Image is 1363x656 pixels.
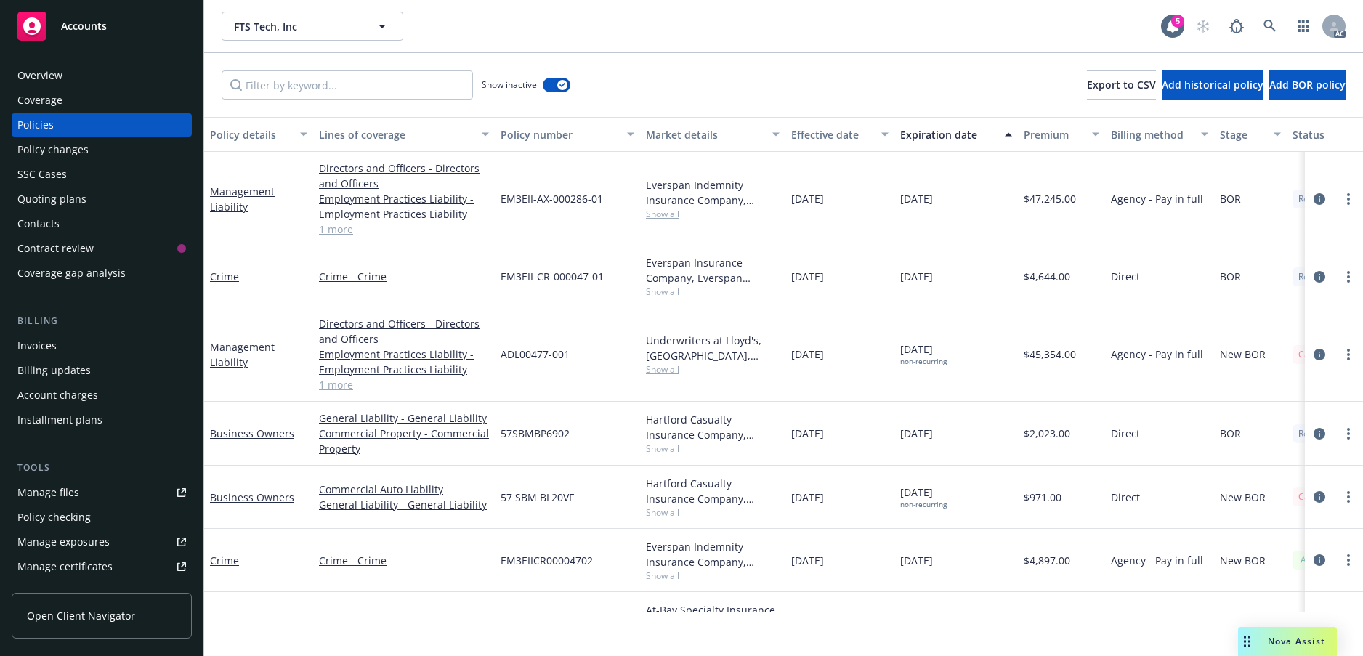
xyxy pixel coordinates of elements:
[319,161,489,191] a: Directors and Officers - Directors and Officers
[495,117,640,152] button: Policy number
[1024,553,1070,568] span: $4,897.00
[12,6,192,46] a: Accounts
[319,191,489,222] a: Employment Practices Liability - Employment Practices Liability
[1269,78,1346,92] span: Add BOR policy
[791,347,824,362] span: [DATE]
[791,269,824,284] span: [DATE]
[646,539,780,570] div: Everspan Indemnity Insurance Company, Everspan Insurance Company, CRC Group
[1024,347,1076,362] span: $45,354.00
[210,185,275,214] a: Management Liability
[319,608,489,623] a: Errors and Omissions
[1024,269,1070,284] span: $4,644.00
[1311,488,1328,506] a: circleInformation
[900,191,933,206] span: [DATE]
[501,490,574,505] span: 57 SBM BL20VF
[222,70,473,100] input: Filter by keyword...
[61,20,107,32] span: Accounts
[1255,12,1285,41] a: Search
[1220,490,1266,505] span: New BOR
[1340,551,1357,569] a: more
[210,340,275,369] a: Management Liability
[501,426,570,441] span: 57SBMBP6902
[1171,15,1184,28] div: 5
[1340,268,1357,286] a: more
[17,138,89,161] div: Policy changes
[501,127,618,142] div: Policy number
[1238,627,1337,656] button: Nova Assist
[12,212,192,235] a: Contacts
[1311,268,1328,286] a: circleInformation
[17,89,62,112] div: Coverage
[12,555,192,578] a: Manage certificates
[1214,117,1287,152] button: Stage
[1111,490,1140,505] span: Direct
[17,580,91,603] div: Manage claims
[1111,191,1203,206] span: Agency - Pay in full
[12,461,192,475] div: Tools
[319,426,489,456] a: Commercial Property - Commercial Property
[646,255,780,286] div: Everspan Insurance Company, Everspan Insurance Company
[17,530,110,554] div: Manage exposures
[234,19,360,34] span: FTS Tech, Inc
[17,506,91,529] div: Policy checking
[210,270,239,283] a: Crime
[1220,191,1241,206] span: BOR
[1269,70,1346,100] button: Add BOR policy
[791,191,824,206] span: [DATE]
[646,602,780,633] div: At-Bay Specialty Insurance Company, At-Bay, Inc., CRC Group
[1087,78,1156,92] span: Export to CSV
[17,555,113,578] div: Manage certificates
[1340,190,1357,208] a: more
[646,333,780,363] div: Underwriters at Lloyd's, [GEOGRAPHIC_DATA], [PERSON_NAME] of London, CRC Group
[791,490,824,505] span: [DATE]
[17,408,102,432] div: Installment plans
[501,191,603,206] span: EM3EII-AX-000286-01
[12,530,192,554] a: Manage exposures
[646,476,780,506] div: Hartford Casualty Insurance Company, Hartford Insurance Group
[1220,347,1266,362] span: New BOR
[1111,426,1140,441] span: Direct
[900,553,933,568] span: [DATE]
[900,611,947,636] span: [DATE]
[12,408,192,432] a: Installment plans
[12,384,192,407] a: Account charges
[1311,425,1328,442] a: circleInformation
[1220,426,1241,441] span: BOR
[1189,12,1218,41] a: Start snowing
[1024,191,1076,206] span: $47,245.00
[12,237,192,260] a: Contract review
[900,500,947,509] div: non-recurring
[319,553,489,568] a: Crime - Crime
[1111,127,1192,142] div: Billing method
[1162,70,1263,100] button: Add historical policy
[12,506,192,529] a: Policy checking
[646,363,780,376] span: Show all
[785,117,894,152] button: Effective date
[646,286,780,298] span: Show all
[12,163,192,186] a: SSC Cases
[1220,553,1266,568] span: New BOR
[1311,346,1328,363] a: circleInformation
[900,357,947,366] div: non-recurring
[17,187,86,211] div: Quoting plans
[482,78,537,91] span: Show inactive
[791,426,824,441] span: [DATE]
[17,113,54,137] div: Policies
[12,187,192,211] a: Quoting plans
[646,412,780,442] div: Hartford Casualty Insurance Company, Hartford Insurance Group
[319,410,489,426] a: General Liability - General Liability
[1105,117,1214,152] button: Billing method
[1024,490,1061,505] span: $971.00
[900,269,933,284] span: [DATE]
[1311,551,1328,569] a: circleInformation
[791,127,873,142] div: Effective date
[900,127,996,142] div: Expiration date
[17,359,91,382] div: Billing updates
[1222,12,1251,41] a: Report a Bug
[1311,190,1328,208] a: circleInformation
[12,314,192,328] div: Billing
[12,481,192,504] a: Manage files
[1340,346,1357,363] a: more
[646,127,764,142] div: Market details
[1024,426,1070,441] span: $2,023.00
